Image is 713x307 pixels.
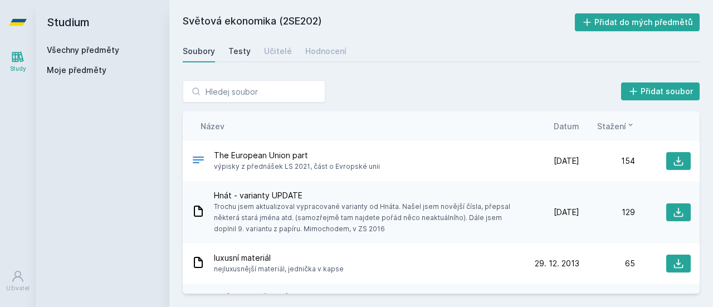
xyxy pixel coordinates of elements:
a: Study [2,45,33,79]
span: nejluxusnější materiál, jednička v kapse [214,264,344,275]
div: Uživatel [6,284,30,293]
div: Study [10,65,26,73]
button: Název [201,120,224,132]
a: Hodnocení [305,40,346,62]
div: 129 [579,207,635,218]
button: Přidat do mých předmětů [575,13,700,31]
div: Soubory [183,46,215,57]
div: Testy [228,46,251,57]
a: Soubory [183,40,215,62]
span: Moje předměty [47,65,106,76]
div: .DOCX [192,153,205,169]
span: [DATE] [554,207,579,218]
a: Všechny předměty [47,45,119,55]
button: Stažení [597,120,635,132]
div: Učitelé [264,46,292,57]
span: luxusní materiál [214,252,344,264]
input: Hledej soubor [183,80,325,103]
span: Stažení [597,120,626,132]
span: výpisky z přednášek LS 2021, část o Evropské unii [214,161,380,172]
a: Učitelé [264,40,292,62]
h2: Světová ekonomika (2SE202) [183,13,575,31]
button: Přidat soubor [621,82,700,100]
div: Hodnocení [305,46,346,57]
a: Uživatel [2,264,33,298]
span: 29. 12. 2013 [535,258,579,269]
span: The European Union part [214,150,380,161]
span: [DATE] [554,155,579,167]
a: Testy [228,40,251,62]
button: Datum [554,120,579,132]
div: 65 [579,258,635,269]
span: Hnát - varianty UPDATE [214,190,519,201]
div: 154 [579,155,635,167]
span: Trochu jsem aktualizoval vypracované varianty od Hnáta. Našel jsem novější čísla, přepsal některá... [214,201,519,235]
